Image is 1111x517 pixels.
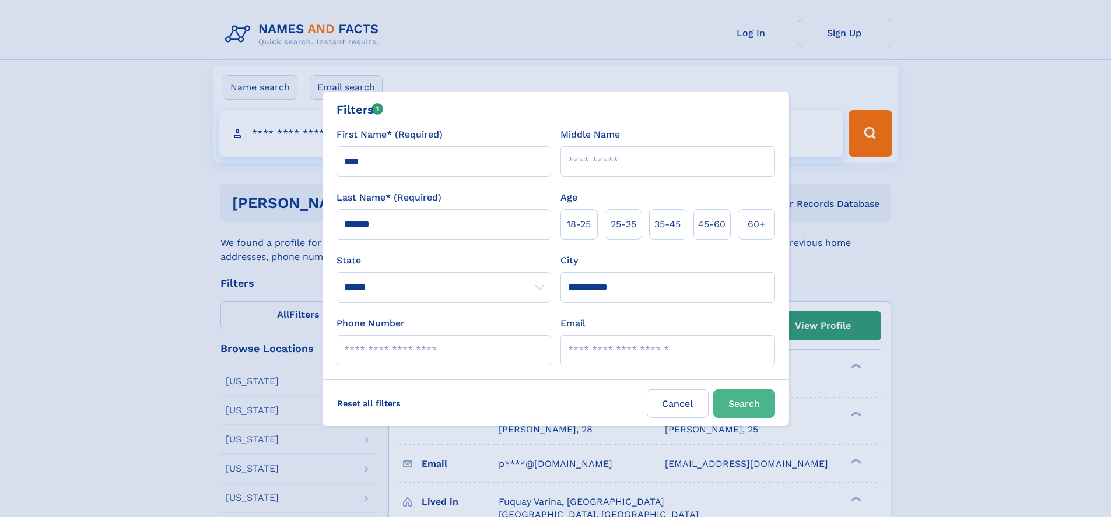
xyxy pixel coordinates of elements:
label: Cancel [647,389,709,418]
span: 60+ [748,217,765,231]
span: 18‑25 [567,217,591,231]
label: Email [560,316,586,330]
label: Middle Name [560,128,620,142]
button: Search [713,389,775,418]
label: Age [560,191,577,205]
span: 35‑45 [654,217,681,231]
span: 25‑35 [611,217,636,231]
label: City [560,254,578,268]
label: Reset all filters [330,389,408,417]
label: First Name* (Required) [337,128,443,142]
label: Last Name* (Required) [337,191,441,205]
label: Phone Number [337,316,405,330]
span: 45‑60 [698,217,726,231]
div: Filters [337,101,384,118]
label: State [337,254,551,268]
